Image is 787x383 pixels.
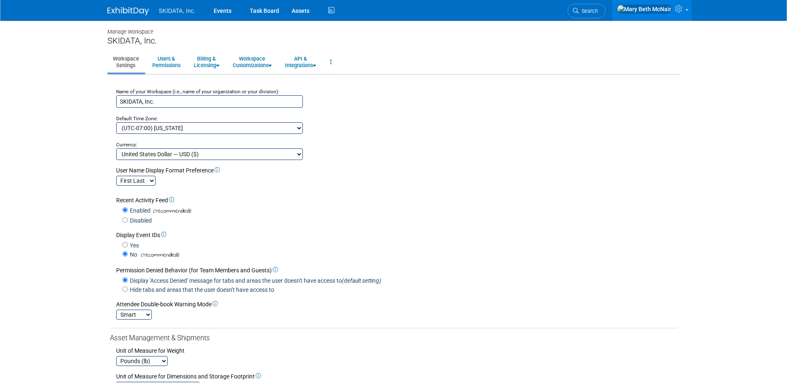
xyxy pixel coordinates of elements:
span: (recommended) [139,251,179,259]
label: Disabled [128,216,152,225]
div: Unit of Measure for Dimensions and Storage Footprint [116,372,677,381]
div: Attendee Double-book Warning Mode [116,300,677,308]
a: WorkspaceSettings [107,52,144,72]
input: Name of your organization [116,95,303,108]
span: (recommended) [151,207,191,216]
div: User Name Display Format Preference [116,166,677,175]
label: Enabled [128,206,151,215]
label: No [128,250,137,259]
span: SKIDATA, Inc. [159,7,195,14]
div: SKIDATA, Inc. [107,36,680,46]
a: Search [568,4,606,18]
small: Name of your Workspace (i.e., name of your organization or your division): [116,89,279,95]
div: Manage Workspace [107,21,680,36]
small: Currency: [116,142,137,148]
a: Billing &Licensing [188,52,225,72]
div: Recent Activity Feed [116,196,677,204]
span: Search [579,8,598,14]
img: Mary Beth McNair [617,5,672,14]
label: Yes [128,241,139,250]
a: WorkspaceCustomizations [227,52,277,72]
label: Hide tabs and areas that the user doesn't have access to [128,286,274,294]
div: Asset Management & Shipments [110,333,677,343]
div: Permission Denied Behavior (for Team Members and Guests) [116,266,677,274]
a: Users &Permissions [147,52,186,72]
label: Display 'Access Denied' message for tabs and areas the user doesn't have access to [128,276,381,285]
img: ExhibitDay [107,7,149,15]
i: (default setting) [342,277,381,284]
small: Default Time Zone: [116,116,158,121]
div: Display Event IDs [116,231,677,239]
a: API &Integrations [280,52,322,72]
div: Unit of Measure for Weight [116,347,677,355]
